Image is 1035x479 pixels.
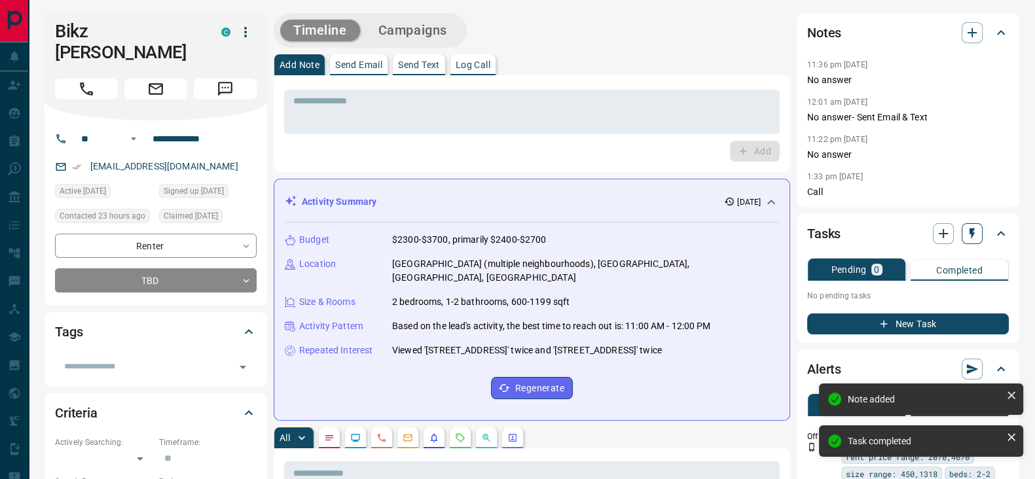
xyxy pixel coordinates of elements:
a: [EMAIL_ADDRESS][DOMAIN_NAME] [90,161,238,171]
svg: Agent Actions [507,433,518,443]
svg: Listing Alerts [429,433,439,443]
span: Claimed [DATE] [164,209,218,222]
p: No pending tasks [807,286,1009,306]
p: Location [299,257,336,271]
p: Pending [831,265,866,274]
svg: Calls [376,433,387,443]
p: 0 [874,265,879,274]
div: condos.ca [221,27,230,37]
span: Contacted 23 hours ago [60,209,145,222]
p: Actively Searching: [55,436,153,448]
svg: Notes [324,433,335,443]
p: 2 bedrooms, 1-2 bathrooms, 600-1199 sqft [392,295,570,309]
div: TBD [55,268,257,293]
p: Send Email [335,60,382,69]
div: Criteria [55,397,257,429]
p: Viewed '[STREET_ADDRESS]' twice and '[STREET_ADDRESS]' twice [392,344,662,357]
p: Size & Rooms [299,295,355,309]
button: New Task [807,313,1009,334]
svg: Opportunities [481,433,492,443]
span: Active [DATE] [60,185,106,198]
h2: Alerts [807,359,841,380]
svg: Emails [403,433,413,443]
p: Log Call [456,60,490,69]
p: 11:22 pm [DATE] [807,135,867,144]
h2: Tags [55,321,82,342]
p: Activity Summary [302,195,376,209]
p: Timeframe: [159,436,257,448]
p: 1:33 pm [DATE] [807,172,863,181]
button: Open [234,358,252,376]
p: Repeated Interest [299,344,372,357]
div: Renter [55,234,257,258]
div: Alerts [807,353,1009,385]
button: Open [126,131,141,147]
h1: Bikz [PERSON_NAME] [55,21,202,63]
button: Timeline [280,20,360,41]
span: Call [55,79,118,99]
p: [DATE] [737,196,761,208]
p: Based on the lead's activity, the best time to reach out is: 11:00 AM - 12:00 PM [392,319,711,333]
p: Completed [936,266,983,275]
button: Regenerate [491,377,573,399]
p: Send Text [398,60,440,69]
p: Off [807,431,833,442]
h2: Notes [807,22,841,43]
svg: Requests [455,433,465,443]
p: $2300-$3700, primarily $2400-$2700 [392,233,546,247]
h2: Criteria [55,402,98,423]
p: No answer- Sent Email & Text [807,111,1009,124]
button: Campaigns [365,20,460,41]
svg: Email Verified [72,162,81,171]
span: Email [124,79,187,99]
p: Call [807,185,1009,199]
div: Fri Oct 10 2025 [55,184,153,202]
div: Tue Mar 08 2022 [159,184,257,202]
p: Activity Pattern [299,319,363,333]
div: Tue Oct 14 2025 [55,209,153,227]
span: Signed up [DATE] [164,185,224,198]
p: [GEOGRAPHIC_DATA] (multiple neighbourhoods), [GEOGRAPHIC_DATA], [GEOGRAPHIC_DATA], [GEOGRAPHIC_DATA] [392,257,779,285]
p: No answer [807,73,1009,87]
svg: Lead Browsing Activity [350,433,361,443]
p: 11:36 pm [DATE] [807,60,867,69]
h2: Tasks [807,223,841,244]
div: Note added [848,394,1001,404]
p: 12:01 am [DATE] [807,98,867,107]
div: Notes [807,17,1009,48]
div: Task completed [848,436,1001,446]
p: Budget [299,233,329,247]
div: Fri Oct 10 2025 [159,209,257,227]
span: Message [194,79,257,99]
div: Tags [55,316,257,347]
div: Activity Summary[DATE] [285,190,779,214]
svg: Push Notification Only [807,442,816,452]
p: All [280,433,290,442]
p: No answer [807,148,1009,162]
p: Add Note [280,60,319,69]
div: Tasks [807,218,1009,249]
